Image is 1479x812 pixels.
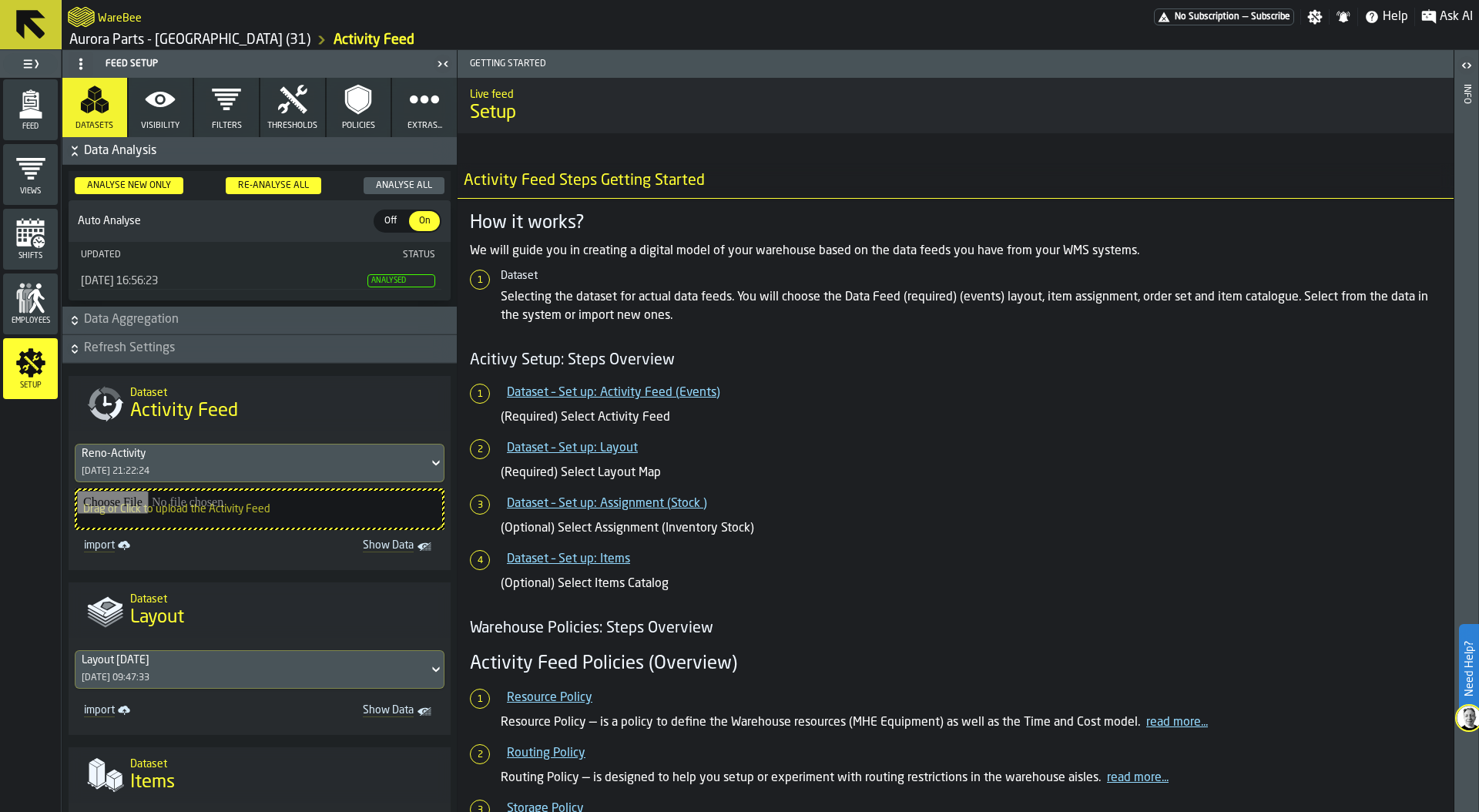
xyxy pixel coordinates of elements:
li: menu Setup [3,338,58,400]
span: Subscribe [1251,12,1290,22]
span: Data Aggregation [84,311,454,330]
a: read more... [1146,716,1208,729]
span: Datasets [75,121,113,131]
div: title-Layout [69,582,451,638]
li: menu Shifts [3,209,58,270]
a: link-to-/wh/i/aa2e4adb-2cd5-4688-aa4a-ec82bcf75d46/feed/ed37b2d5-23bf-455b-b30b-f27bc94e48a6 [334,32,414,49]
label: Need Help? [1461,626,1477,712]
li: menu Views [3,144,58,206]
label: button-toggle-Open [1456,53,1477,81]
div: thumb [375,211,406,231]
span: [DATE] 16:56:23 [81,276,158,287]
a: Resource Policy [507,692,592,704]
button: button- [62,137,457,165]
div: Feed Setup [65,52,432,76]
h3: Activity Feed Policies (Overview) [470,652,1441,676]
span: Items [130,770,175,795]
h2: Sub Title [470,86,1441,101]
span: Visibility [141,121,179,131]
div: Analyse All [370,180,438,191]
div: title-Setup [458,78,1454,133]
div: title-Activity Feed [69,376,451,431]
a: toggle-dataset-table-Show Data [266,536,441,558]
span: Feed [3,122,58,131]
span: Off [378,214,403,228]
p: Resource Policy — is a policy to define the Warehouse resources (MHE Equipment) as well as the Ti... [501,713,1441,732]
a: link-to-/wh/i/aa2e4adb-2cd5-4688-aa4a-ec82bcf75d46/pricing/ [1154,8,1294,25]
label: button-toggle-Close me [432,55,454,73]
a: Dataset – Set up: Assignment (Stock ) [507,498,707,510]
p: Selecting the dataset for actual data feeds. You will choose the Data Feed (required) (events) la... [501,288,1441,325]
label: button-toggle-Settings [1301,9,1329,25]
button: button-Analyse New Only [75,177,183,194]
div: title-Items [69,747,451,803]
span: Refresh Settings [84,340,454,358]
span: Getting Started [464,59,1454,69]
label: button-switch-multi-Off [374,210,407,233]
button: button- [62,335,457,363]
div: thumb [409,211,440,231]
span: Setup [3,381,58,390]
nav: Breadcrumb [68,31,770,49]
span: Show Data [272,704,414,720]
a: logo-header [68,3,95,31]
div: DropdownMenuValue-d1937385-dac1-4b90-8c3b-aa344b0e5226 [82,448,422,460]
a: Routing Policy [507,747,585,760]
span: Policies [342,121,375,131]
span: On [412,214,437,228]
span: Employees [3,317,58,325]
a: link-to-/wh/i/aa2e4adb-2cd5-4688-aa4a-ec82bcf75d46/import/activity/ [78,536,253,558]
input: Drag or Click to upload the Activity Feed [77,491,442,528]
label: button-toggle-Ask AI [1415,8,1479,26]
header: Info [1454,50,1478,812]
div: [DATE] 09:47:33 [82,673,149,683]
li: menu Employees [3,273,58,335]
span: Analysed [367,274,435,287]
a: toggle-dataset-table-Show Data [266,701,441,723]
div: Re-Analyse All [232,180,315,191]
h2: Sub Title [130,755,438,770]
span: Activity Feed [130,399,238,424]
h2: Sub Title [98,9,142,25]
p: (Optional) Select Items Catalog [501,575,1441,593]
p: (Optional) Select Assignment (Inventory Stock) [501,519,1441,538]
h2: Activity Feed Steps Getting Started [451,164,1472,199]
span: Layout [130,606,184,630]
div: Updated [81,250,258,260]
label: button-toggle-Notifications [1330,9,1357,25]
a: link-to-/wh/i/aa2e4adb-2cd5-4688-aa4a-ec82bcf75d46/import/layout/ [78,701,253,723]
div: [DATE] 21:22:24 [82,466,149,477]
span: Thresholds [267,121,317,131]
div: DropdownMenuValue-319ad54c-43bd-4ff9-a33e-5571a3ce7d75 [82,654,422,666]
span: Extras... [407,121,442,131]
p: (Required) Select Activity Feed [501,408,1441,427]
a: link-to-/wh/i/aa2e4adb-2cd5-4688-aa4a-ec82bcf75d46 [69,32,310,49]
p: Routing Policy — is designed to help you setup or experiment with routing restrictions in the war... [501,769,1441,787]
li: menu Feed [3,79,58,141]
span: Auto Analyse [75,215,374,227]
span: Shifts [3,252,58,260]
span: Show Data [272,539,414,555]
span: — [1243,12,1248,22]
h4: Warehouse Policies: Steps Overview [470,618,1441,639]
button: button-Re-Analyse All [226,177,321,194]
a: read more... [1107,772,1169,784]
div: Menu Subscription [1154,8,1294,25]
label: button-toggle-Help [1358,8,1414,26]
h2: Sub Title [130,384,438,399]
a: Dataset – Set up: Layout [507,442,638,455]
label: button-toggle-Toggle Full Menu [3,53,58,75]
span: Filters [212,121,242,131]
div: DropdownMenuValue-319ad54c-43bd-4ff9-a33e-5571a3ce7d75[DATE] 09:47:33 [75,650,444,689]
a: Dataset – Set up: Items [507,553,630,565]
h3: How it works? [470,211,1441,236]
p: We will guide you in creating a digital model of your warehouse based on the data feeds you have ... [470,242,1441,260]
p: (Required) Select Layout Map [501,464,1441,482]
span: Setup [470,101,1441,126]
button: button- [62,307,457,334]
span: Help [1383,8,1408,26]
a: Dataset – Set up: Activity Feed (Events) [507,387,720,399]
button: button-Analyse All [364,177,444,194]
h6: Dataset [501,270,1441,282]
div: Status [258,250,435,260]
